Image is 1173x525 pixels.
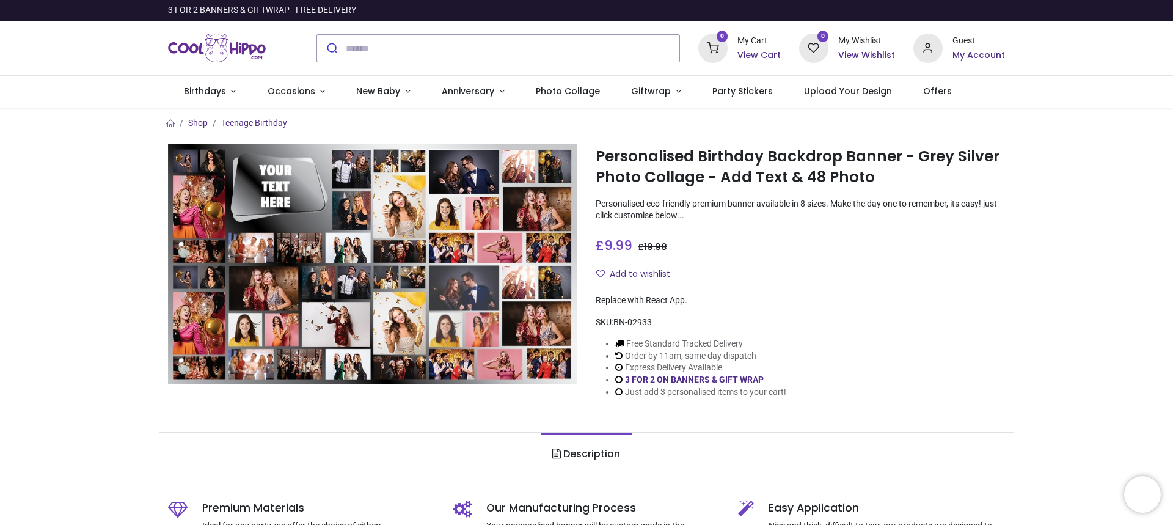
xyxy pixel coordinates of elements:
a: Shop [188,118,208,128]
div: My Cart [737,35,781,47]
h1: Personalised Birthday Backdrop Banner - Grey Silver Photo Collage - Add Text & 48 Photo [596,146,1005,188]
a: Birthdays [168,76,252,108]
iframe: Customer reviews powered by Trustpilot [748,4,1005,17]
h5: Premium Materials [202,501,435,516]
a: Occasions [252,76,341,108]
i: Add to wishlist [596,270,605,278]
h5: Easy Application [769,501,1005,516]
a: Description [541,433,632,475]
a: Teenage Birthday [221,118,287,128]
div: 3 FOR 2 BANNERS & GIFTWRAP - FREE DELIVERY [168,4,356,17]
span: Offers [923,85,952,97]
a: 0 [698,43,728,53]
span: New Baby [356,85,400,97]
button: Submit [317,35,346,62]
span: £ [596,237,632,254]
span: BN-02933 [613,317,652,327]
a: 0 [799,43,828,53]
button: Add to wishlistAdd to wishlist [596,264,681,285]
li: Free Standard Tracked Delivery [615,338,786,350]
a: View Cart [737,50,781,62]
span: Occasions [268,85,315,97]
li: Express Delivery Available [615,362,786,374]
span: Birthdays [184,85,226,97]
img: Personalised Birthday Backdrop Banner - Grey Silver Photo Collage - Add Text & 48 Photo [168,144,577,384]
img: Cool Hippo [168,31,266,65]
span: 9.99 [604,237,632,254]
span: Photo Collage [536,85,600,97]
a: 3 FOR 2 ON BANNERS & GIFT WRAP [625,375,764,384]
span: Anniversary [442,85,494,97]
a: My Account [952,50,1005,62]
div: My Wishlist [838,35,895,47]
div: Guest [952,35,1005,47]
span: Giftwrap [631,85,671,97]
span: 19.98 [644,241,667,253]
sup: 0 [717,31,728,42]
iframe: Brevo live chat [1124,476,1161,513]
sup: 0 [817,31,829,42]
a: Anniversary [426,76,520,108]
div: SKU: [596,317,1005,329]
h5: Our Manufacturing Process [486,501,720,516]
p: Personalised eco-friendly premium banner available in 8 sizes. Make the day one to remember, its ... [596,198,1005,222]
span: Upload Your Design [804,85,892,97]
a: View Wishlist [838,50,895,62]
a: Giftwrap [615,76,696,108]
a: New Baby [341,76,426,108]
span: £ [638,241,667,253]
li: Order by 11am, same day dispatch [615,350,786,362]
div: Replace with React App. [596,295,1005,307]
a: Logo of Cool Hippo [168,31,266,65]
span: Party Stickers [712,85,773,97]
li: Just add 3 personalised items to your cart! [615,386,786,398]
